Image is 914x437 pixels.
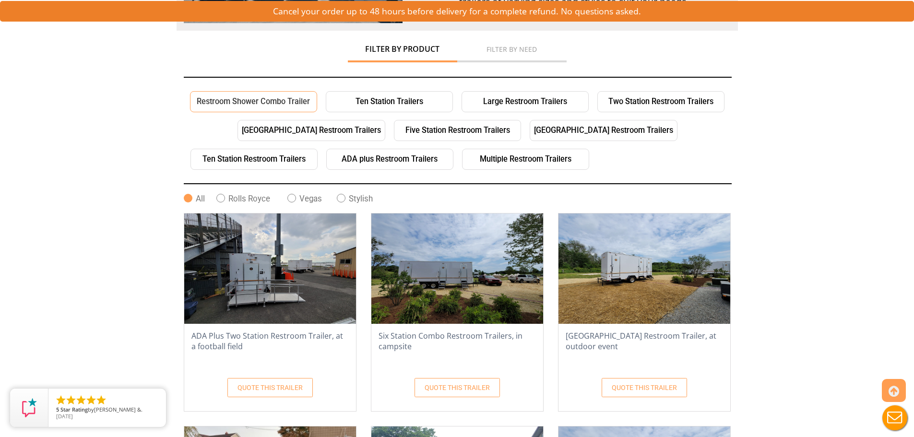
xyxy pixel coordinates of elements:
span: [PERSON_NAME] &. [94,406,142,413]
li:  [75,394,87,406]
img: Six Station Combo Restroom Trailers, in campsite [371,213,543,324]
a: Three Station Restroom Trailer, at outdoor event [558,263,730,272]
a: [GEOGRAPHIC_DATA] Restroom Trailers [530,120,677,141]
a: ADA plus Restroom Trailers [326,149,453,170]
span: Star Rating [60,406,88,413]
a: Ten Station Trailers [326,91,453,112]
a: QUOTE THIS TRAILER [602,378,687,397]
a: Filter by Product [348,40,457,53]
a: [GEOGRAPHIC_DATA] Restroom Trailers [237,120,385,141]
a: Two Station Restroom Trailers [597,91,724,112]
li:  [95,394,107,406]
label: All [184,194,216,203]
a: QUOTE THIS TRAILER [227,378,313,397]
span: [DATE] [56,413,73,420]
a: Filter by Need [457,40,567,53]
li:  [85,394,97,406]
button: Live Chat [876,399,914,437]
a: Multiple Restroom Trailers [462,149,589,170]
span: by [56,407,158,413]
h4: ADA Plus Two Station Restroom Trailer, at a football field [184,328,356,365]
a: Restroom Shower Combo Trailer [190,91,317,112]
h4: [GEOGRAPHIC_DATA] Restroom Trailer, at outdoor event [558,328,730,365]
a: QUOTE THIS TRAILER [415,378,500,397]
h4: Six Station Combo Restroom Trailers, in campsite [371,328,543,365]
img: Three Station Restroom Trailer, at outdoor event [558,213,730,324]
li:  [65,394,77,406]
a: Large Restroom Trailers [462,91,589,112]
li:  [55,394,67,406]
label: Rolls Royce [216,194,287,203]
a: Six Station Combo Restroom Trailers, in campsite [371,263,543,272]
label: Vegas [287,194,337,203]
img: Review Rating [20,398,39,417]
a: ADA Plus Two Station Restroom Trailer, at a football field [184,263,356,272]
img: ADA Plus Two Station Restroom Trailer, at a football field [184,213,356,324]
label: Stylish [337,194,392,203]
a: Five Station Restroom Trailers [394,120,521,141]
span: 5 [56,406,59,413]
a: Ten Station Restroom Trailers [190,149,318,170]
